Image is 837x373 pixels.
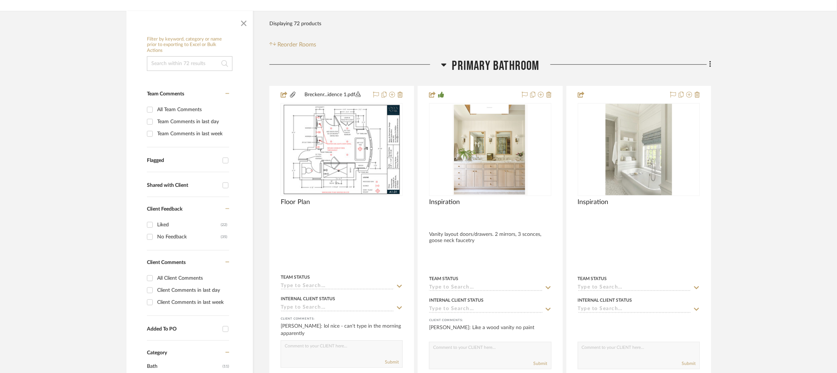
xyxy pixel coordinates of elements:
span: Primary Bathroom [452,58,539,74]
span: Category [147,350,167,356]
img: Inspiration [606,104,672,195]
div: Team Comments in last week [157,128,227,140]
div: Client Comments in last week [157,297,227,308]
button: Reorder Rooms [269,40,317,49]
div: Team Status [578,275,607,282]
input: Search within 72 results [147,56,232,71]
div: Added To PO [147,326,219,332]
button: Submit [682,360,696,367]
div: (35) [221,231,227,243]
div: Internal Client Status [429,297,484,304]
img: Floor Plan [283,104,401,195]
div: Team Status [281,274,310,280]
div: Team Status [429,275,458,282]
button: Submit [385,359,399,365]
span: Client Feedback [147,207,182,212]
div: No Feedback [157,231,221,243]
input: Type to Search… [578,285,691,291]
div: All Team Comments [157,104,227,116]
span: Bath [147,360,221,373]
h6: Filter by keyword, category or name prior to exporting to Excel or Bulk Actions [147,37,232,54]
div: Internal Client Status [578,297,632,304]
input: Type to Search… [578,306,691,313]
span: Floor Plan [281,198,310,206]
div: [PERSON_NAME]: lol nice - can't type in the morning apparently [281,323,403,337]
span: Inspiration [578,198,609,206]
div: (22) [221,219,227,231]
input: Type to Search… [429,306,542,313]
span: Reorder Rooms [278,40,317,49]
div: Displaying 72 products [269,16,321,31]
div: Flagged [147,158,219,164]
button: Submit [534,360,548,367]
div: Shared with Client [147,182,219,189]
button: Close [236,15,251,29]
div: Team Comments in last day [157,116,227,128]
div: Liked [157,219,221,231]
div: [PERSON_NAME]: Like a wood vanity no paint [429,324,551,339]
button: Breckenr...idence 1.pdf [296,91,369,99]
input: Type to Search… [281,283,394,290]
div: All Client Comments [157,272,227,284]
div: Internal Client Status [281,295,335,302]
span: (11) [223,361,229,372]
div: Client Comments in last day [157,285,227,296]
input: Type to Search… [281,305,394,312]
span: Team Comments [147,91,184,97]
input: Type to Search… [429,285,542,291]
span: Inspiration [429,198,460,206]
img: Inspiration [453,104,528,195]
span: Client Comments [147,260,186,265]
